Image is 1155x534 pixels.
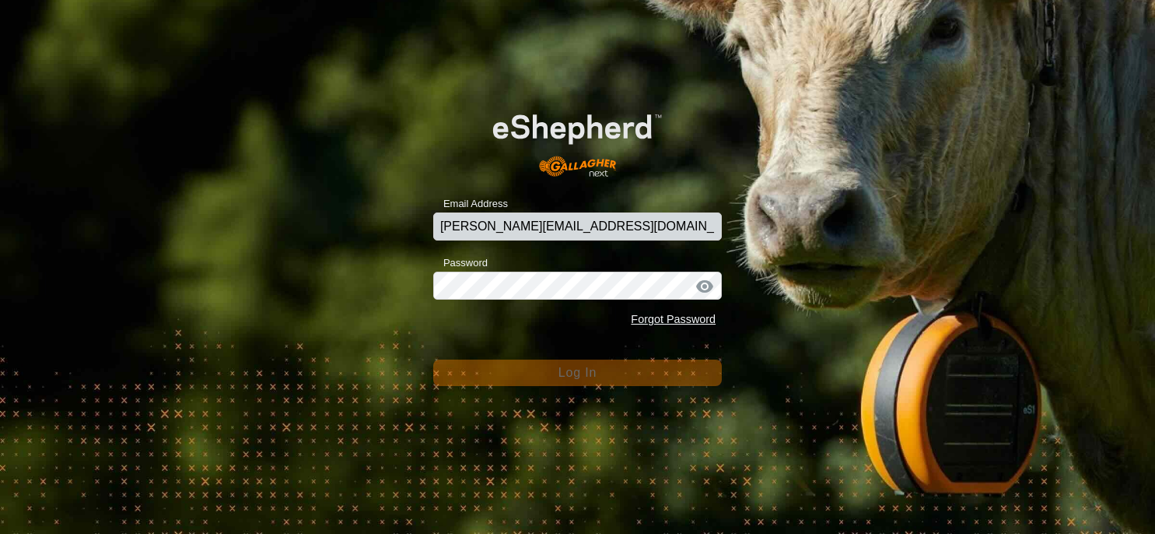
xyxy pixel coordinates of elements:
a: Forgot Password [631,313,716,325]
input: Email Address [433,213,722,241]
button: Log In [433,360,722,386]
label: Password [433,255,488,271]
span: Log In [558,366,597,379]
img: E-shepherd Logo [462,90,693,189]
label: Email Address [433,196,508,212]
